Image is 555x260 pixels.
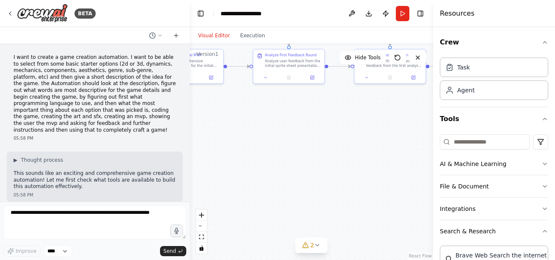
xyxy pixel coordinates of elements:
h4: Resources [440,8,475,19]
div: 05:58 PM [14,135,176,141]
div: 05:58 PM [14,192,176,198]
button: Open in side panel [403,74,423,81]
button: Crew [440,30,548,54]
button: zoom in [196,210,207,221]
button: Switch to previous chat [146,30,166,41]
button: Hide left sidebar [195,8,207,19]
button: Start a new chat [169,30,183,41]
button: Open in side panel [201,74,221,81]
div: Implement the prioritized feedback from the first analysis round to refine and improve the sprite... [366,59,422,68]
div: Analyze First Feedback Round [265,53,317,58]
button: File & Document [440,175,548,197]
button: Search & Research [440,220,548,242]
button: 2 [295,238,328,253]
button: Send [160,246,186,256]
button: zoom out [196,221,207,232]
div: Create comprehensive documentation for the initial sprite sheet MVP including style guide, techni... [164,59,220,68]
span: Hide Tools [355,54,381,61]
button: No output available [378,74,402,81]
button: Open in side panel [302,74,322,81]
div: Analyze user feedback from the initial sprite sheet presentation ({user_feedback_round_1}). Break... [265,59,321,68]
div: Analyze First Feedback RoundAnalyze user feedback from the initial sprite sheet presentation ({us... [253,49,325,84]
img: Logo [17,4,68,23]
button: Hide right sidebar [414,8,426,19]
button: Improve [3,246,40,257]
button: Hide Tools [340,51,386,64]
g: Edge from f59c2f12-f60e-4fd8-b929-6e2cc5d09029 to c5fbf470-c165-4497-aecc-6627a469077e [227,64,249,69]
button: Tools [440,107,548,131]
div: Version 1 [196,51,218,58]
div: Document Initial MVPCreate comprehensive documentation for the initial sprite sheet MVP including... [152,49,224,84]
nav: breadcrumb [221,9,262,18]
div: Refine Sprites - Iteration 1Implement the prioritized feedback from the first analysis round to r... [354,49,426,84]
div: React Flow controls [196,210,207,254]
button: Click to speak your automation idea [170,224,183,237]
span: 2 [310,241,314,249]
button: Integrations [440,198,548,220]
span: Send [163,248,176,254]
button: ▶Thought process [14,157,63,163]
div: Agent [457,86,475,94]
button: toggle interactivity [196,243,207,254]
button: Execution [235,30,270,41]
button: Visual Editor [193,30,235,41]
div: Crew [440,54,548,107]
p: This sounds like an exciting and comprehensive game creation automation! Let me first check what ... [14,170,176,190]
div: BETA [75,8,96,19]
button: AI & Machine Learning [440,153,548,175]
button: fit view [196,232,207,243]
div: Task [457,63,470,72]
p: I want to create a game creation automation. I want to be able to select from some basic starter ... [14,54,176,133]
a: React Flow attribution [409,254,432,258]
span: ▶ [14,157,17,163]
span: Improve [16,248,36,254]
g: Edge from c5fbf470-c165-4497-aecc-6627a469077e to 76ced781-7dc5-4ee9-abf1-90bf2a41abe7 [328,64,351,69]
span: Thought process [21,157,63,163]
button: No output available [276,74,301,81]
div: Brave Web Search the internet [456,251,549,260]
